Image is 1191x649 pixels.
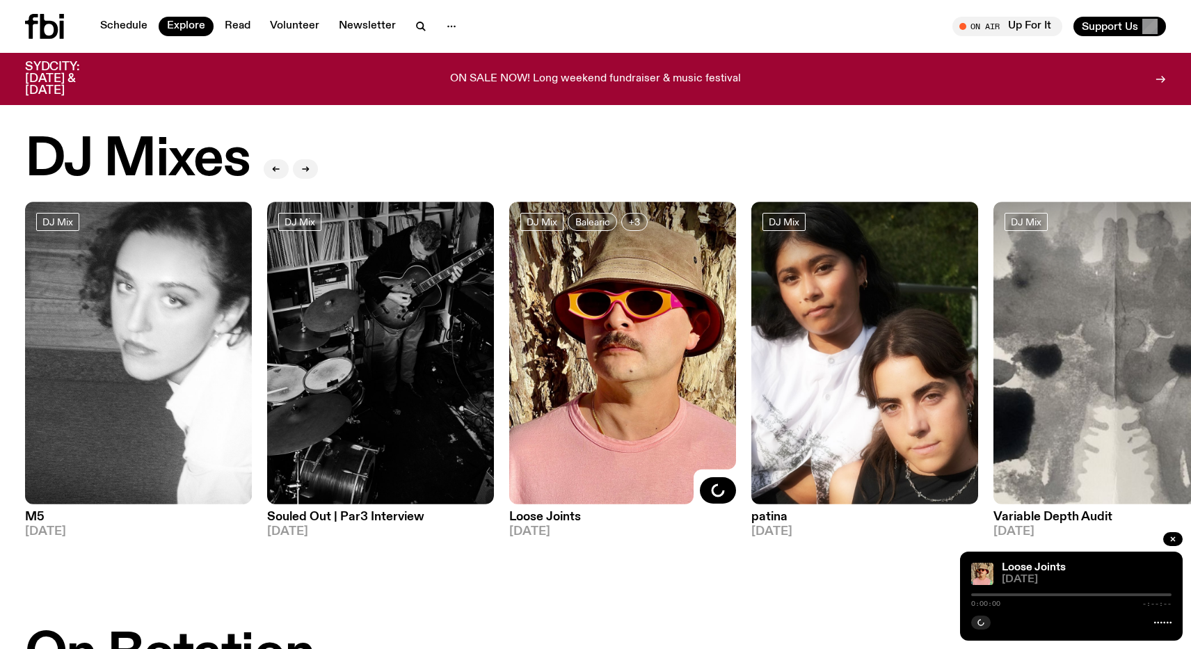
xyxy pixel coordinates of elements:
a: Read [216,17,259,36]
a: Loose Joints[DATE] [509,504,736,538]
h3: Loose Joints [509,511,736,523]
h3: M5 [25,511,252,523]
button: +3 [621,213,648,231]
button: On AirUp For It [952,17,1062,36]
a: Volunteer [262,17,328,36]
span: Balearic [575,216,609,227]
span: +3 [629,216,640,227]
span: -:--:-- [1142,600,1172,607]
a: DJ Mix [36,213,79,231]
span: [DATE] [267,526,494,538]
span: DJ Mix [527,216,557,227]
span: DJ Mix [285,216,315,227]
span: DJ Mix [1011,216,1041,227]
a: Explore [159,17,214,36]
span: [DATE] [509,526,736,538]
span: [DATE] [1002,575,1172,585]
a: DJ Mix [762,213,806,231]
a: patina[DATE] [751,504,978,538]
a: M5[DATE] [25,504,252,538]
span: DJ Mix [769,216,799,227]
a: DJ Mix [1005,213,1048,231]
span: DJ Mix [42,216,73,227]
span: [DATE] [25,526,252,538]
h2: DJ Mixes [25,134,250,186]
h3: patina [751,511,978,523]
img: Tyson stands in front of a paperbark tree wearing orange sunglasses, a suede bucket hat and a pin... [971,563,993,585]
span: [DATE] [751,526,978,538]
a: Loose Joints [1002,562,1066,573]
h3: Souled Out | Par3 Interview [267,511,494,523]
a: DJ Mix [278,213,321,231]
img: A black and white photo of Lilly wearing a white blouse and looking up at the camera. [25,202,252,504]
a: Souled Out | Par3 Interview[DATE] [267,504,494,538]
h3: SYDCITY: [DATE] & [DATE] [25,61,114,97]
a: Balearic [568,213,617,231]
a: Schedule [92,17,156,36]
a: Newsletter [330,17,404,36]
button: Support Us [1073,17,1166,36]
p: ON SALE NOW! Long weekend fundraiser & music festival [450,73,741,86]
span: Support Us [1082,20,1138,33]
span: 0:00:00 [971,600,1000,607]
a: DJ Mix [520,213,563,231]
